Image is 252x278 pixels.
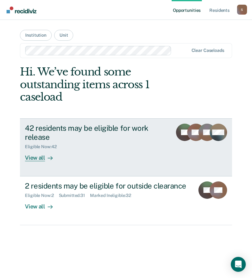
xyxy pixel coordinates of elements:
div: View all [25,149,60,162]
div: Open Intercom Messenger [231,257,246,272]
button: Institution [20,30,51,41]
div: Eligible Now : 42 [25,144,61,149]
div: 42 residents may be eligible for work release [25,124,167,142]
div: S [237,5,247,15]
div: Marked Ineligible : 32 [90,193,136,198]
a: 2 residents may be eligible for outside clearanceEligible Now:2Submitted:31Marked Ineligible:32Vi... [20,176,232,225]
img: Recidiviz [7,7,36,13]
div: Clear caseloads [192,48,224,53]
div: Hi. We’ve found some outstanding items across 1 caseload [20,66,189,103]
a: 42 residents may be eligible for work releaseEligible Now:42View all [20,118,232,176]
div: 2 residents may be eligible for outside clearance [25,181,189,190]
div: Submitted : 31 [59,193,90,198]
div: Eligible Now : 2 [25,193,59,198]
button: Unit [54,30,73,41]
button: Profile dropdown button [237,5,247,15]
div: View all [25,198,60,210]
